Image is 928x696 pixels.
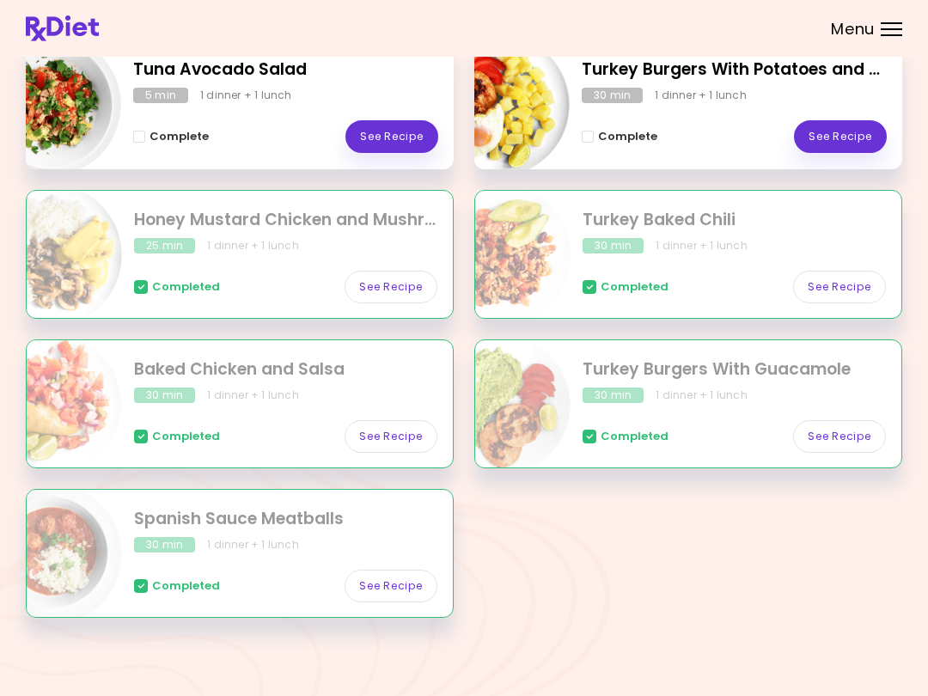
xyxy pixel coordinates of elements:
[133,58,438,82] h2: Tuna Avocado Salad
[794,120,887,153] a: See Recipe - Turkey Burgers With Potatoes and Eggs
[583,388,644,403] div: 30 min
[152,430,220,443] span: Completed
[134,507,437,532] h2: Spanish Sauce Meatballs
[793,271,886,303] a: See Recipe - Turkey Baked Chili
[200,88,292,103] div: 1 dinner + 1 lunch
[134,238,195,253] div: 25 min
[345,570,437,602] a: See Recipe - Spanish Sauce Meatballs
[134,208,437,233] h2: Honey Mustard Chicken and Mushrooms
[134,388,195,403] div: 30 min
[601,280,669,294] span: Completed
[345,420,437,453] a: See Recipe - Baked Chicken and Salsa
[428,184,571,327] img: Info - Turkey Baked Chili
[655,88,747,103] div: 1 dinner + 1 lunch
[152,280,220,294] span: Completed
[207,537,299,553] div: 1 dinner + 1 lunch
[601,430,669,443] span: Completed
[345,120,438,153] a: See Recipe - Tuna Avocado Salad
[831,21,875,37] span: Menu
[656,388,748,403] div: 1 dinner + 1 lunch
[428,333,571,476] img: Info - Turkey Burgers With Guacamole
[150,130,209,143] span: Complete
[793,420,886,453] a: See Recipe - Turkey Burgers With Guacamole
[207,238,299,253] div: 1 dinner + 1 lunch
[583,238,644,253] div: 30 min
[656,238,748,253] div: 1 dinner + 1 lunch
[345,271,437,303] a: See Recipe - Honey Mustard Chicken and Mushrooms
[583,357,886,382] h2: Turkey Burgers With Guacamole
[133,88,188,103] div: 5 min
[134,537,195,553] div: 30 min
[582,88,643,103] div: 30 min
[582,58,887,82] h2: Turkey Burgers With Potatoes and Eggs
[583,208,886,233] h2: Turkey Baked Chili
[152,579,220,593] span: Completed
[207,388,299,403] div: 1 dinner + 1 lunch
[427,34,570,176] img: Info - Turkey Burgers With Potatoes and Eggs
[26,15,99,41] img: RxDiet
[134,357,437,382] h2: Baked Chicken and Salsa
[582,126,657,147] button: Complete - Turkey Burgers With Potatoes and Eggs
[598,130,657,143] span: Complete
[133,126,209,147] button: Complete - Tuna Avocado Salad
